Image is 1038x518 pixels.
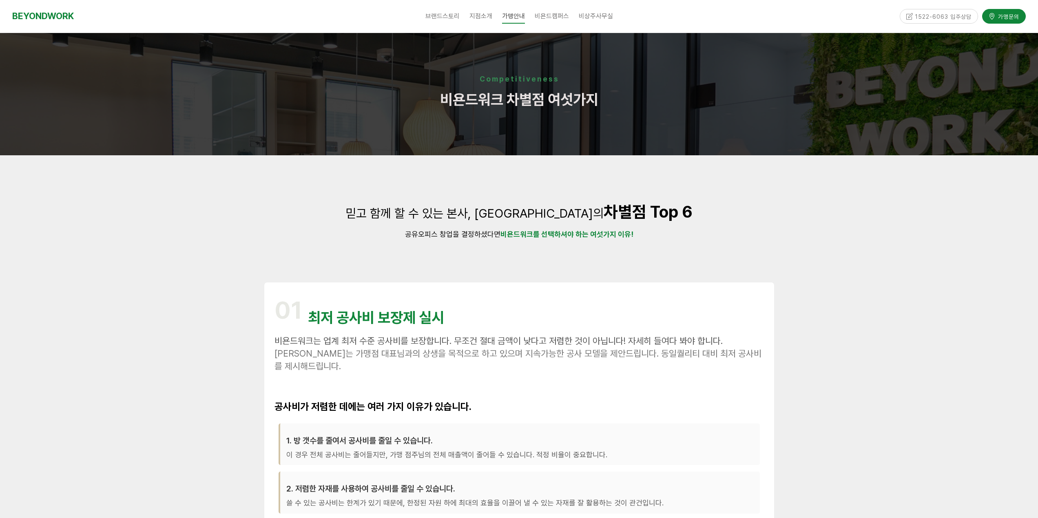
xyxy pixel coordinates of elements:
span: 비욘드워크 차별점 여섯가지 [440,91,598,108]
span: 최저 공사비 보장제 실시 [308,309,444,326]
strong: 비 [500,230,507,238]
span: 지점소개 [469,12,492,20]
strong: 욘드워 [507,230,527,238]
span: [PERSON_NAME]는 가맹점 대표님과의 상생을 목적으로 하고 있으며 지속가능한 공사 모델을 제안드립니다. 동일퀄리티 대비 최저 공사비를 제시해드립니다. [274,348,761,371]
h3: 2. 저렴한 자재를 사용하여 공사비를 줄일 수 있습니다. [286,484,754,494]
span: 공유오피스 창업을 결정하셨다면 [405,230,500,238]
span: 비상주사무실 [579,12,613,20]
span: 믿고 함께 할 수 있는 본사, [GEOGRAPHIC_DATA]의 [345,206,604,220]
span: 비욘드워크는 업계 최저 수준 공사비를 보장합니다. 무조건 절대 금액이 낮다고 저렴한 것이 아닙니다! 자세히 들여다 봐야 합니다. [274,335,723,346]
a: 가맹안내 [497,6,530,26]
strong: 차별점 Top 6 [604,202,693,222]
span: 브랜드스토리 [425,12,460,20]
a: 비욘드캠퍼스 [530,6,574,26]
span: 비욘드캠퍼스 [535,12,569,20]
a: 브랜드스토리 [421,6,465,26]
strong: 크를 선택하셔야 하는 여섯가지 이유! [527,230,633,238]
strong: 공사비가 저렴한 데에는 여러 가지 이유가 있습니다. [274,401,471,412]
p: 쓸 수 있는 공사비는 한계가 있기 때문에, 한정된 자원 하에 최대의 효율을 이끌어 낼 수 있는 자재를 잘 활용하는 것이 관건입니다. [286,497,754,510]
a: 가맹문의 [982,9,1026,23]
p: 이 경우 전체 공사비는 줄어들지만, 가맹 점주님의 전체 매출액이 줄어들 수 있습니다. 적정 비율이 중요합니다. [286,449,754,461]
h3: 1. 방 갯수를 줄여서 공사비를 줄일 수 있습니다. [286,436,754,445]
a: 비상주사무실 [574,6,618,26]
span: 01 [274,295,302,324]
a: 지점소개 [465,6,497,26]
span: 가맹안내 [502,9,525,24]
a: BEYONDWORK [12,9,74,24]
strong: Competitiveness [479,75,559,83]
span: 가맹문의 [996,12,1019,20]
